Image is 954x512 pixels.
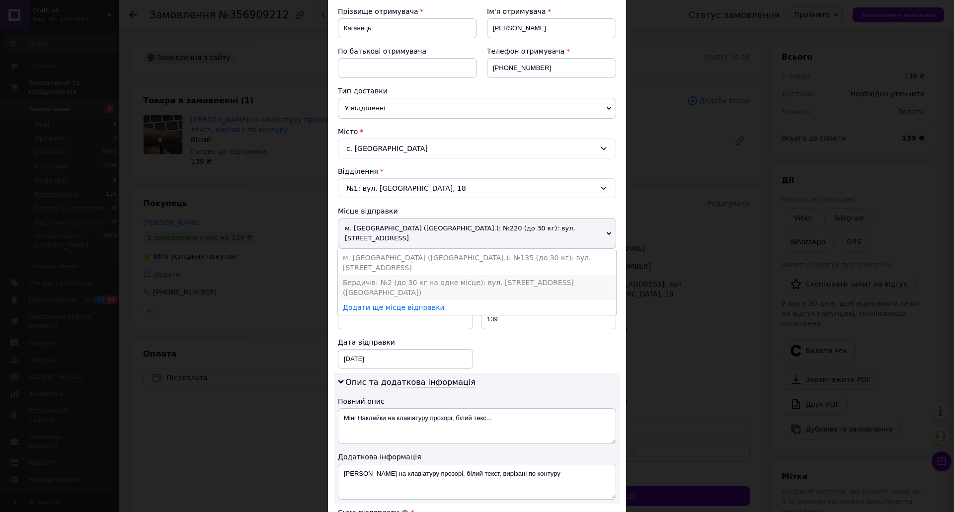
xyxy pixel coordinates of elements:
[338,87,388,95] span: Тип доставки
[338,408,616,444] textarea: Міні Наклейки на клавіатуру прозорі, білий текс...
[487,7,546,15] span: Ім'я отримувача
[338,98,616,119] span: У відділенні
[487,47,564,55] span: Телефон отримувача
[338,464,616,500] textarea: [PERSON_NAME] на клавіатуру прозорі, білий текст, вирізані по контуру
[338,166,616,176] div: Відділення
[338,47,426,55] span: По батькові отримувача
[343,303,445,311] a: Додати ще місце відправки
[487,58,616,78] input: +380
[338,178,616,198] div: №1: вул. [GEOGRAPHIC_DATA], 18
[345,377,476,387] span: Опис та додаткова інформація
[338,218,616,249] span: м. [GEOGRAPHIC_DATA] ([GEOGRAPHIC_DATA].): №220 (до 30 кг): вул. [STREET_ADDRESS]
[338,337,473,347] div: Дата відправки
[338,452,616,462] div: Додаткова інформація
[338,250,616,275] li: м. [GEOGRAPHIC_DATA] ([GEOGRAPHIC_DATA].): №135 (до 30 кг): вул. [STREET_ADDRESS]
[338,275,616,300] li: Бердичів: №2 (до 30 кг на одне місце): вул. [STREET_ADDRESS] ([GEOGRAPHIC_DATA])
[338,139,616,158] div: с. [GEOGRAPHIC_DATA]
[338,127,616,137] div: Місто
[338,7,418,15] span: Прізвище отримувача
[338,396,616,406] div: Повний опис
[338,207,398,215] span: Місце відправки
